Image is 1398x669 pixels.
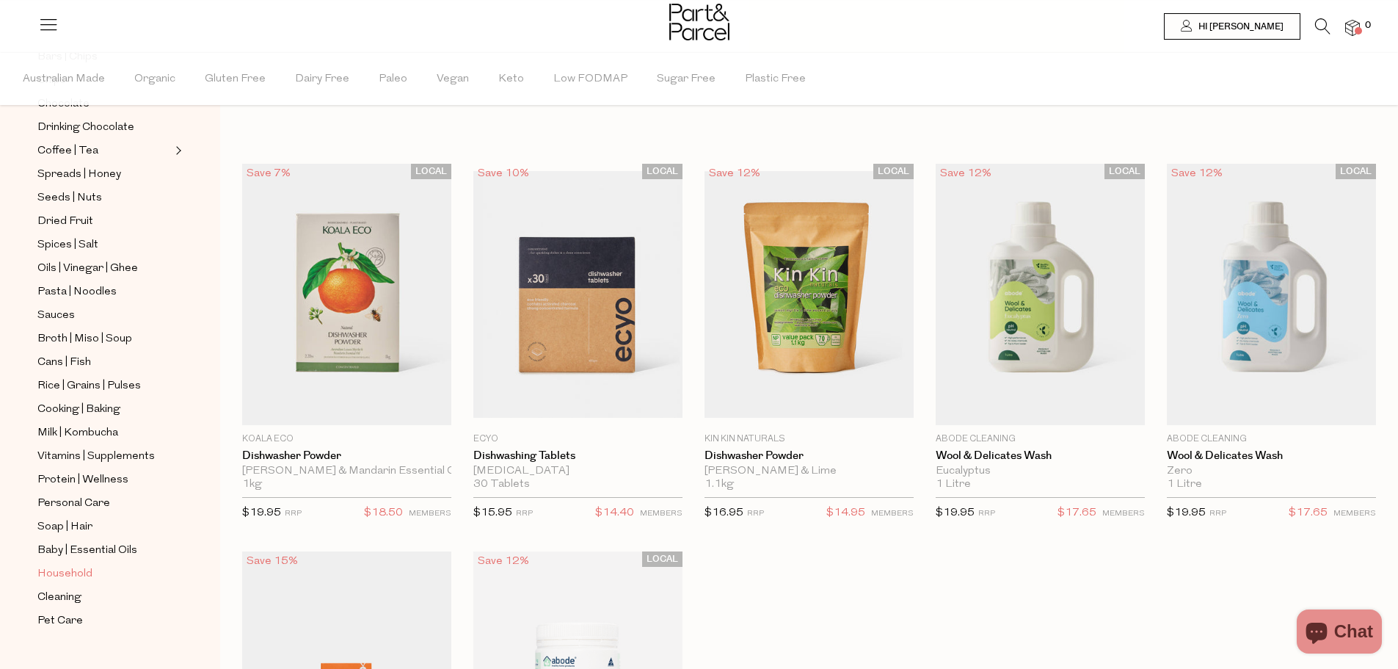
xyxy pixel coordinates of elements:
[473,171,682,418] img: Dishwashing Tablets
[437,54,469,105] span: Vegan
[473,552,534,571] div: Save 12%
[1167,164,1227,184] div: Save 12%
[978,510,995,518] small: RRP
[37,119,134,137] span: Drinking Chocolate
[411,164,451,179] span: LOCAL
[37,306,171,325] a: Sauces
[473,164,534,184] div: Save 10%
[37,377,141,395] span: Rice | Grains | Pulses
[285,510,302,518] small: RRP
[37,424,118,442] span: Milk | Kombucha
[1195,21,1284,33] span: Hi [PERSON_NAME]
[379,54,407,105] span: Paleo
[1167,478,1202,491] span: 1 Litre
[37,447,171,466] a: Vitamins | Supplements
[37,565,92,583] span: Household
[1361,19,1375,32] span: 0
[1057,504,1096,523] span: $17.65
[409,510,451,518] small: MEMBERS
[642,552,682,567] span: LOCAL
[936,507,975,518] span: $19.95
[705,171,914,418] img: Dishwasher Powder
[936,164,996,184] div: Save 12%
[705,465,914,478] div: [PERSON_NAME] & Lime
[936,164,1145,425] img: Wool & Delicates Wash
[37,589,81,607] span: Cleaning
[242,449,451,463] a: Dishwasher Powder
[37,260,138,278] span: Oils | Vinegar | Ghee
[37,400,171,419] a: Cooking | Baking
[37,259,171,278] a: Oils | Vinegar | Ghee
[242,478,262,491] span: 1kg
[745,54,806,105] span: Plastic Free
[1167,433,1376,446] p: Abode Cleaning
[37,142,171,160] a: Coffee | Tea
[705,449,914,463] a: Dishwasher Powder
[1336,164,1376,179] span: LOCAL
[364,504,403,523] span: $18.50
[1167,465,1376,478] div: Zero
[242,164,295,184] div: Save 7%
[37,565,171,583] a: Household
[640,510,682,518] small: MEMBERS
[37,495,110,513] span: Personal Care
[37,330,132,348] span: Broth | Miso | Soup
[669,4,729,40] img: Part&Parcel
[37,424,171,442] a: Milk | Kombucha
[1345,20,1360,35] a: 0
[657,54,716,105] span: Sugar Free
[1164,13,1300,40] a: Hi [PERSON_NAME]
[37,236,98,254] span: Spices | Salt
[1102,510,1145,518] small: MEMBERS
[37,142,98,160] span: Coffee | Tea
[295,54,349,105] span: Dairy Free
[473,433,682,446] p: Ecyo
[37,377,171,395] a: Rice | Grains | Pulses
[242,507,281,518] span: $19.95
[595,504,634,523] span: $14.40
[172,142,182,159] button: Expand/Collapse Coffee | Tea
[705,164,765,184] div: Save 12%
[642,164,682,179] span: LOCAL
[1333,510,1376,518] small: MEMBERS
[37,588,171,607] a: Cleaning
[871,510,914,518] small: MEMBERS
[23,54,105,105] span: Australian Made
[37,307,75,325] span: Sauces
[37,283,171,301] a: Pasta | Noodles
[37,401,120,419] span: Cooking | Baking
[37,612,83,630] span: Pet Care
[1292,610,1386,657] inbox-online-store-chat: Shopify online store chat
[705,507,743,518] span: $16.95
[37,213,93,231] span: Dried Fruit
[553,54,627,105] span: Low FODMAP
[473,478,530,491] span: 30 Tablets
[37,212,171,231] a: Dried Fruit
[37,118,171,137] a: Drinking Chocolate
[37,166,121,184] span: Spreads | Honey
[205,54,266,105] span: Gluten Free
[242,433,451,446] p: Koala Eco
[242,465,451,478] div: [PERSON_NAME] & Mandarin Essential Oil
[936,465,1145,478] div: Eucalyptus
[1209,510,1226,518] small: RRP
[1167,164,1376,425] img: Wool & Delicates Wash
[37,353,171,372] a: Cans | Fish
[516,510,533,518] small: RRP
[37,541,171,560] a: Baby | Essential Oils
[473,449,682,463] a: Dishwashing Tablets
[473,465,682,478] div: [MEDICAL_DATA]
[1104,164,1145,179] span: LOCAL
[37,448,155,466] span: Vitamins | Supplements
[37,330,171,348] a: Broth | Miso | Soup
[37,471,171,489] a: Protein | Wellness
[936,433,1145,446] p: Abode Cleaning
[37,471,128,489] span: Protein | Wellness
[498,54,524,105] span: Keto
[37,518,171,536] a: Soap | Hair
[705,433,914,446] p: Kin Kin Naturals
[37,236,171,254] a: Spices | Salt
[37,283,117,301] span: Pasta | Noodles
[936,449,1145,463] a: Wool & Delicates Wash
[37,165,171,184] a: Spreads | Honey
